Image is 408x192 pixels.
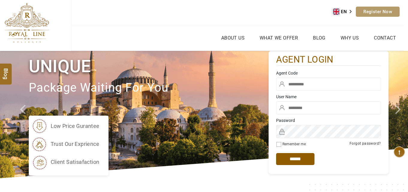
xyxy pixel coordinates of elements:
[220,34,246,42] a: About Us
[333,7,356,16] div: Language
[32,155,100,170] li: client satisafaction
[29,78,269,98] p: package waiting for you
[372,34,398,42] a: Contact
[333,7,356,16] aside: Language selected: English
[276,117,381,123] label: Password
[276,70,381,76] label: Agent Code
[311,34,327,42] a: Blog
[276,94,381,100] label: User Name
[32,137,100,152] li: trust our exprience
[276,54,381,66] h2: agent login
[258,34,299,42] a: What we Offer
[2,68,10,73] span: Blog
[4,3,49,43] img: The Royal Line Holidays
[350,141,381,146] a: Forgot password?
[282,142,306,146] label: Remember me
[356,7,400,17] a: Register Now
[32,119,100,134] li: low price gurantee
[388,51,408,178] a: Check next image
[29,55,269,78] h1: Unique
[333,7,356,16] a: EN
[339,34,360,42] a: Why Us
[12,51,33,178] a: Check next prev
